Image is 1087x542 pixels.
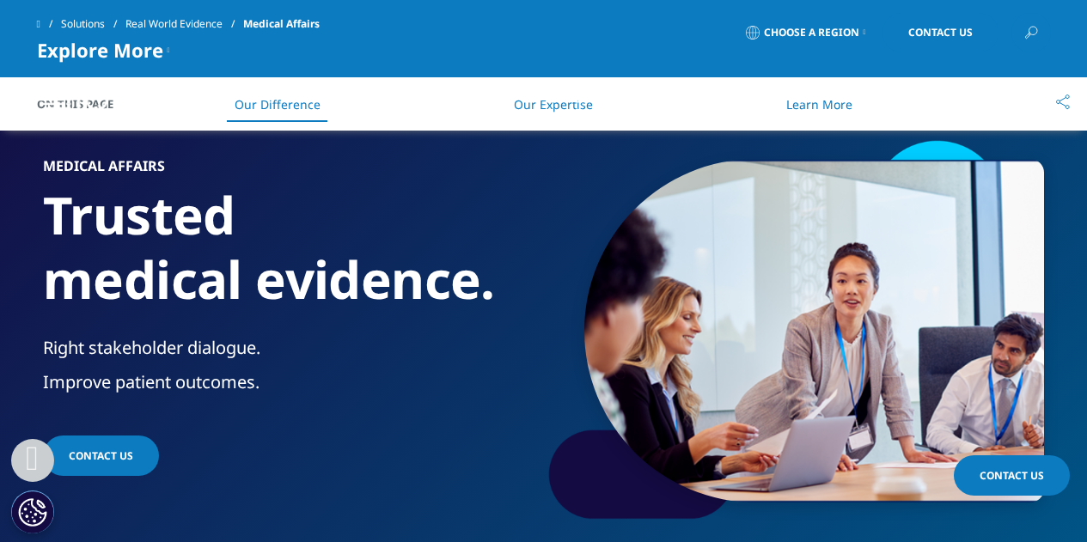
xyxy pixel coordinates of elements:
h1: Trusted medical evidence. [43,183,537,336]
span: Contact Us [980,468,1044,483]
a: Insights [571,86,631,107]
a: Careers [830,86,887,107]
a: Contact Us [954,455,1070,496]
a: Contact us [43,435,159,476]
img: IQVIA Healthcare Information Technology and Pharma Clinical Research Company [37,88,174,113]
span: Choose a Region [764,26,859,40]
p: Improve patient outcomes. [43,370,537,405]
a: Solutions [282,86,351,107]
p: Right stakeholder dialogue. [43,336,537,370]
img: picture-1.png [584,159,1044,502]
h6: Medical Affairs [43,159,537,183]
a: Products [428,86,494,107]
a: About [708,86,753,107]
nav: Primary [181,60,1051,141]
button: Cookie Settings [11,490,54,533]
a: Contact Us [882,13,998,52]
span: Contact Us [908,27,973,38]
span: Contact us [69,448,133,463]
